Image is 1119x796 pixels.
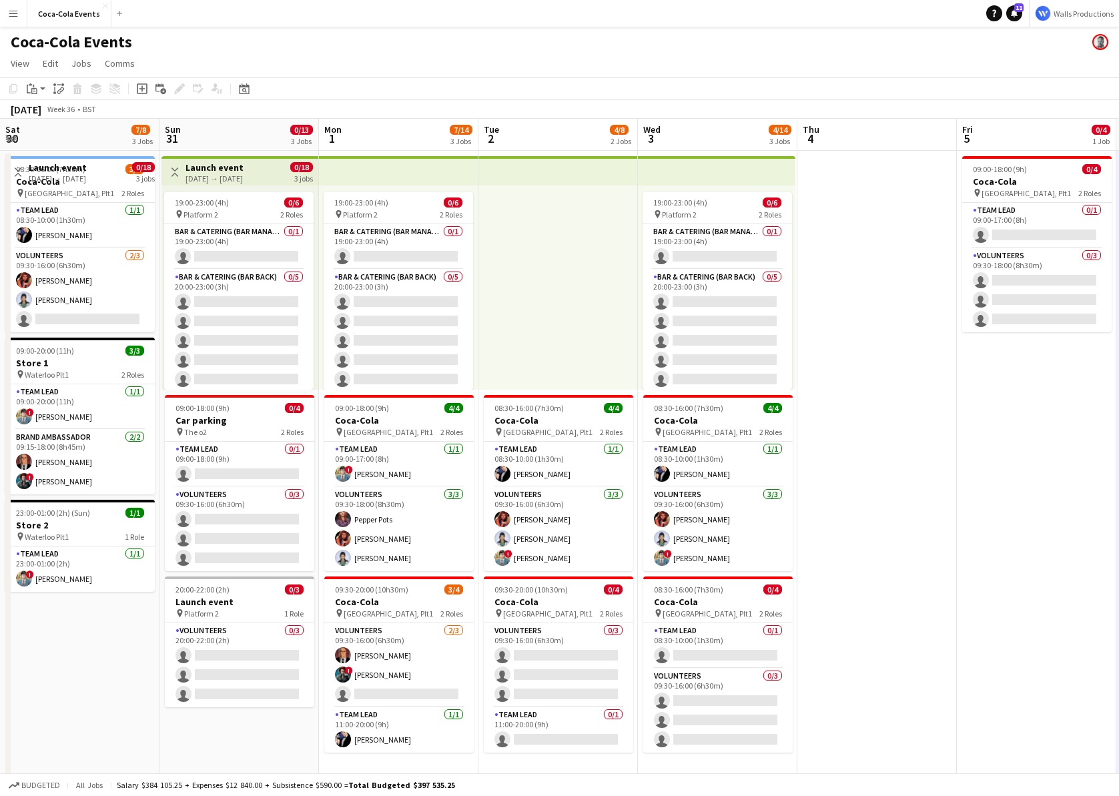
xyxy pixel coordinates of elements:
[484,414,633,426] h3: Coca-Cola
[643,442,793,487] app-card-role: Team Lead1/108:30-10:00 (1h30m)[PERSON_NAME]
[125,508,144,518] span: 1/1
[763,584,782,594] span: 0/4
[643,224,792,270] app-card-role: Bar & Catering (Bar Manager)0/119:00-23:00 (4h)
[643,395,793,571] app-job-card: 08:30-16:00 (7h30m)4/4Coca-Cola [GEOGRAPHIC_DATA], Plt12 RolesTeam Lead1/108:30-10:00 (1h30m)[PER...
[343,210,378,220] span: Platform 2
[5,500,155,592] div: 23:00-01:00 (2h) (Sun)1/1Store 2 Waterloo Plt11 RoleTeam Lead1/123:00-01:00 (2h)![PERSON_NAME]
[324,442,474,487] app-card-role: Team Lead1/109:00-17:00 (8h)![PERSON_NAME]
[165,623,314,707] app-card-role: Volunteers0/320:00-22:00 (2h)
[121,370,144,380] span: 2 Roles
[643,487,793,571] app-card-role: Volunteers3/309:30-16:00 (6h30m)[PERSON_NAME][PERSON_NAME]![PERSON_NAME]
[16,508,90,518] span: 23:00-01:00 (2h) (Sun)
[801,131,819,146] span: 4
[494,403,564,413] span: 08:30-16:00 (7h30m)
[1035,5,1051,21] img: Logo
[604,584,623,594] span: 0/4
[484,395,633,571] div: 08:30-16:00 (7h30m)4/4Coca-Cola [GEOGRAPHIC_DATA], Plt12 RolesTeam Lead1/108:30-10:00 (1h30m)[PER...
[654,403,723,413] span: 08:30-16:00 (7h30m)
[759,427,782,437] span: 2 Roles
[759,609,782,619] span: 2 Roles
[600,609,623,619] span: 2 Roles
[5,430,155,494] app-card-role: Brand Ambassador2/209:15-18:00 (8h45m)[PERSON_NAME]![PERSON_NAME]
[324,395,474,571] app-job-card: 09:00-18:00 (9h)4/4Coca-Cola [GEOGRAPHIC_DATA], Plt12 RolesTeam Lead1/109:00-17:00 (8h)![PERSON_N...
[132,136,153,146] div: 3 Jobs
[348,780,455,790] span: Total Budgeted $397 535.25
[26,408,34,416] span: !
[16,346,74,356] span: 09:00-20:00 (11h)
[484,623,633,707] app-card-role: Volunteers0/309:30-16:00 (6h30m)
[175,403,230,413] span: 09:00-18:00 (9h)
[484,707,633,753] app-card-role: Team Lead0/111:00-20:00 (9h)
[5,519,155,531] h3: Store 2
[641,131,661,146] span: 3
[5,156,155,332] app-job-card: 08:30-16:00 (7h30m)3/4Coca-Cola [GEOGRAPHIC_DATA], Plt12 RolesTeam Lead1/108:30-10:00 (1h30m)[PER...
[29,161,87,173] h3: Launch event
[962,203,1112,248] app-card-role: Team Lead0/109:00-17:00 (8h)
[5,384,155,430] app-card-role: Team Lead1/109:00-20:00 (11h)![PERSON_NAME]
[117,780,455,790] div: Salary $384 105.25 + Expenses $12 840.00 + Subsistence $590.00 =
[335,403,389,413] span: 09:00-18:00 (9h)
[345,466,353,474] span: !
[484,596,633,608] h3: Coca-Cola
[444,197,462,208] span: 0/6
[653,197,707,208] span: 19:00-23:00 (4h)
[345,667,353,675] span: !
[1092,125,1110,135] span: 0/4
[664,550,672,558] span: !
[136,172,155,183] div: 3 jobs
[440,427,463,437] span: 2 Roles
[291,136,312,146] div: 3 Jobs
[973,164,1027,174] span: 09:00-18:00 (9h)
[324,123,342,135] span: Mon
[484,442,633,487] app-card-role: Team Lead1/108:30-10:00 (1h30m)[PERSON_NAME]
[83,104,96,114] div: BST
[29,173,87,183] div: [DATE] → [DATE]
[73,780,105,790] span: All jobs
[482,131,499,146] span: 2
[643,669,793,753] app-card-role: Volunteers0/309:30-16:00 (6h30m)
[769,136,791,146] div: 3 Jobs
[643,270,792,392] app-card-role: Bar & Catering (Bar Back)0/520:00-23:00 (3h)
[121,188,144,198] span: 2 Roles
[5,357,155,369] h3: Store 1
[643,576,793,753] app-job-card: 08:30-16:00 (7h30m)0/4Coca-Cola [GEOGRAPHIC_DATA], Plt12 RolesTeam Lead0/108:30-10:00 (1h30m) Vol...
[5,338,155,494] app-job-card: 09:00-20:00 (11h)3/3Store 1 Waterloo Plt12 RolesTeam Lead1/109:00-20:00 (11h)![PERSON_NAME]Brand ...
[610,125,629,135] span: 4/8
[324,192,473,390] div: 19:00-23:00 (4h)0/6 Platform 22 RolesBar & Catering (Bar Manager)0/119:00-23:00 (4h) Bar & Cateri...
[484,576,633,753] div: 09:30-20:00 (10h30m)0/4Coca-Cola [GEOGRAPHIC_DATA], Plt12 RolesVolunteers0/309:30-16:00 (6h30m) T...
[324,270,473,392] app-card-role: Bar & Catering (Bar Back)0/520:00-23:00 (3h)
[504,550,512,558] span: !
[324,487,474,571] app-card-role: Volunteers3/309:30-18:00 (8h30m)Pepper Pots[PERSON_NAME][PERSON_NAME]
[44,104,77,114] span: Week 36
[440,609,463,619] span: 2 Roles
[7,778,62,793] button: Budgeted
[324,707,474,753] app-card-role: Team Lead1/111:00-20:00 (9h)[PERSON_NAME]
[494,584,568,594] span: 09:30-20:00 (10h30m)
[71,57,91,69] span: Jobs
[165,395,314,571] app-job-card: 09:00-18:00 (9h)0/4Car parking The o22 RolesTeam Lead0/109:00-18:00 (9h) Volunteers0/309:30-16:00...
[444,584,463,594] span: 3/4
[105,57,135,69] span: Comms
[165,442,314,487] app-card-role: Team Lead0/109:00-18:00 (9h)
[344,609,433,619] span: [GEOGRAPHIC_DATA], Plt1
[184,609,219,619] span: Platform 2
[294,172,313,183] div: 3 jobs
[285,403,304,413] span: 0/4
[962,123,973,135] span: Fri
[803,123,819,135] span: Thu
[344,427,433,437] span: [GEOGRAPHIC_DATA], Plt1
[26,473,34,481] span: !
[759,210,781,220] span: 2 Roles
[1014,3,1024,12] span: 11
[643,623,793,669] app-card-role: Team Lead0/108:30-10:00 (1h30m)
[1092,34,1108,50] app-user-avatar: Mark Walls
[175,584,230,594] span: 20:00-22:00 (2h)
[284,197,303,208] span: 0/6
[5,55,35,72] a: View
[132,162,155,172] span: 0/18
[164,192,314,390] div: 19:00-23:00 (4h)0/6 Platform 22 RolesBar & Catering (Bar Manager)0/119:00-23:00 (4h) Bar & Cateri...
[324,414,474,426] h3: Coca-Cola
